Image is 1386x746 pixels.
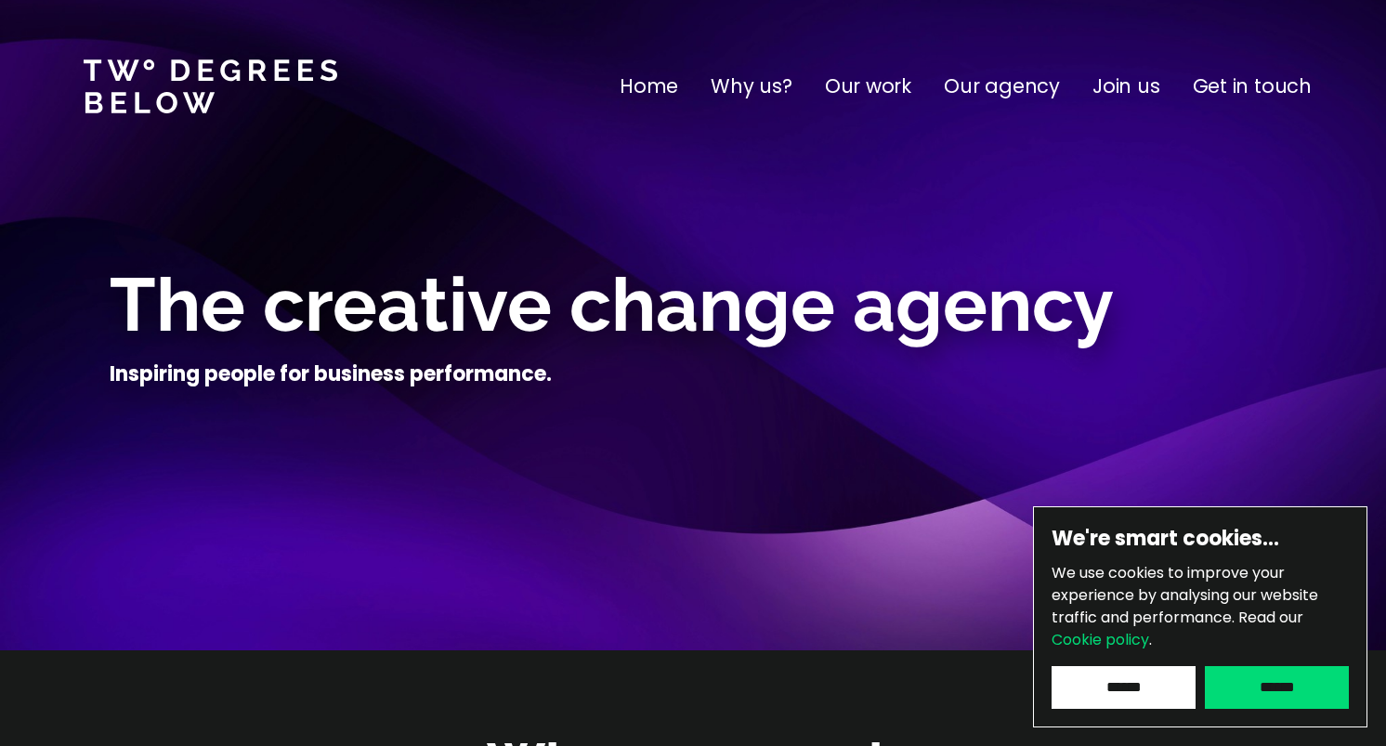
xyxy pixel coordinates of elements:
a: Join us [1092,72,1160,101]
h4: Inspiring people for business performance. [110,360,552,388]
span: Read our . [1052,607,1303,650]
a: Our agency [944,72,1060,101]
h6: We're smart cookies… [1052,525,1349,553]
span: The creative change agency [110,261,1114,348]
p: We use cookies to improve your experience by analysing our website traffic and performance. [1052,562,1349,651]
a: Home [620,72,678,101]
a: Our work [825,72,911,101]
a: Get in touch [1193,72,1312,101]
a: Cookie policy [1052,629,1149,650]
a: Why us? [711,72,792,101]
